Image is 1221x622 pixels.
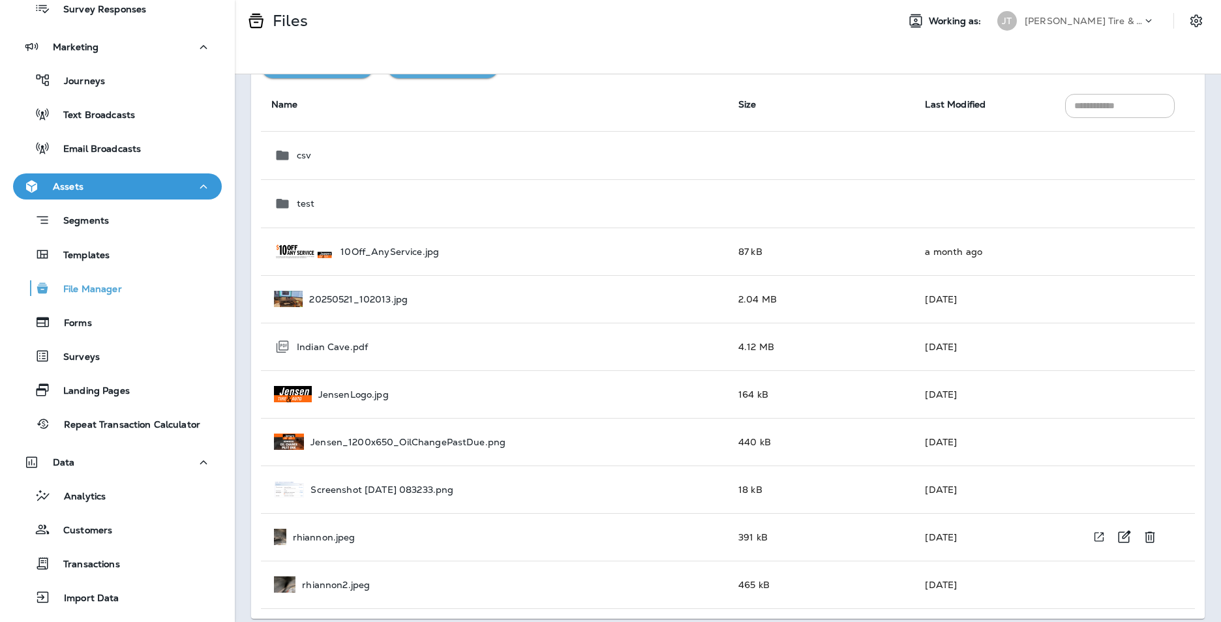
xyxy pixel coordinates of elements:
button: File Manager [13,274,222,302]
button: Segments [13,206,222,234]
p: File Manager [50,284,122,296]
img: 20250521_102013.jpg [274,291,303,307]
p: Assets [53,181,83,192]
p: 20250521_102013.jpg [309,294,408,304]
div: Delete rhiannon.jpeg [1137,524,1163,550]
p: Jensen_1200x650_OilChangePastDue.png [310,437,505,447]
img: Screenshot%202025-08-20%20083233.png [274,481,304,497]
td: [DATE] [914,370,1055,418]
img: JensenLogo.jpg [274,386,312,402]
span: Working as: [929,16,984,27]
button: Templates [13,241,222,268]
button: Forms [13,308,222,336]
button: Transactions [13,550,222,577]
img: Jensen_1200x650_OilChangePastDue.png [274,434,304,450]
td: a month ago [914,228,1055,275]
td: [DATE] [914,323,1055,370]
p: Customers [50,525,112,537]
p: Forms [51,318,92,330]
div: View file in a new window [1087,525,1111,549]
p: csv [297,150,311,160]
td: 465 kB [728,561,914,608]
p: rhiannon.jpeg [293,532,355,542]
td: [DATE] [914,418,1055,466]
button: Import Data [13,584,222,611]
p: Email Broadcasts [50,143,141,156]
td: 4.12 MB [728,323,914,370]
button: Landing Pages [13,376,222,404]
img: 10Off_AnyService.jpg [274,243,334,259]
p: Marketing [53,42,98,52]
td: 2.04 MB [728,275,914,323]
button: Customers [13,516,222,543]
button: Text Broadcasts [13,100,222,128]
button: Settings [1184,9,1208,33]
div: JT [997,11,1017,31]
button: Surveys [13,342,222,370]
p: Surveys [50,351,100,364]
td: [DATE] [914,275,1055,323]
p: Templates [50,250,110,262]
button: Journeys [13,67,222,94]
p: test [297,198,315,209]
p: Data [53,457,75,467]
button: Repeat Transaction Calculator [13,410,222,437]
p: Journeys [51,76,105,88]
button: Assets [13,173,222,200]
td: [DATE] [914,466,1055,513]
td: 391 kB [728,513,914,561]
p: Survey Responses [50,4,146,16]
p: Text Broadcasts [50,110,135,122]
p: Segments [50,215,109,228]
div: Rename rhiannon.jpeg [1111,524,1137,550]
p: Import Data [51,593,119,605]
span: Name [271,98,298,110]
span: Size [738,98,757,110]
button: Data [13,449,222,475]
button: Marketing [13,34,222,60]
p: JensenLogo.jpg [318,389,389,400]
button: Analytics [13,482,222,509]
td: 164 kB [728,370,914,418]
span: Last Modified [925,98,986,110]
td: 18 kB [728,466,914,513]
p: Analytics [51,491,106,503]
img: rhiannon.jpeg [274,529,286,545]
td: [DATE] [914,513,1055,561]
p: rhiannon2.jpeg [302,580,370,590]
p: Repeat Transaction Calculator [51,419,200,432]
td: 87 kB [728,228,914,275]
p: Transactions [50,559,120,571]
p: Screenshot [DATE] 083233.png [310,484,453,495]
td: 440 kB [728,418,914,466]
td: [DATE] [914,561,1055,608]
img: rhiannon2.jpeg [274,576,295,593]
p: Indian Cave.pdf [297,342,368,352]
p: [PERSON_NAME] Tire & Auto [1025,16,1142,26]
p: Landing Pages [50,385,130,398]
p: 10Off_AnyService.jpg [340,246,439,257]
p: Files [267,11,308,31]
button: Email Broadcasts [13,134,222,162]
